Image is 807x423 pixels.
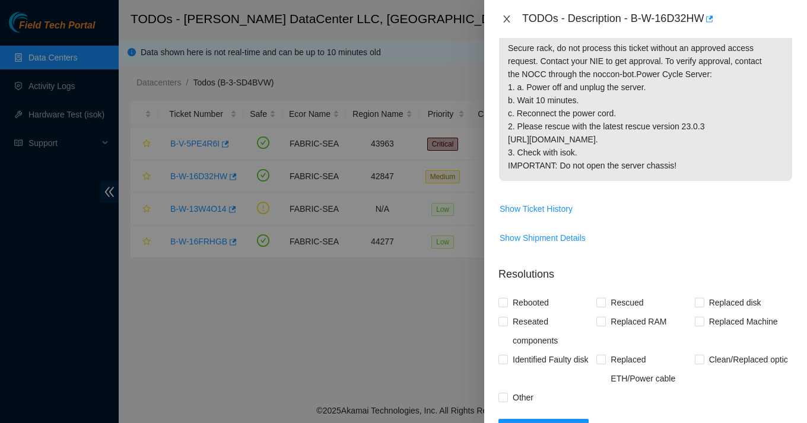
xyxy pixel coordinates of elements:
button: Show Shipment Details [499,228,586,247]
span: close [502,14,511,24]
span: Clean/Replaced optic [704,350,793,369]
span: Rescued [606,293,648,312]
button: Close [498,14,515,25]
span: Replaced disk [704,293,766,312]
span: Other [508,388,538,407]
span: Identified Faulty disk [508,350,593,369]
span: Rebooted [508,293,554,312]
span: Replaced RAM [606,312,671,331]
span: Reseated components [508,312,596,350]
button: Show Ticket History [499,199,573,218]
div: TODOs - Description - B-W-16D32HW [522,9,793,28]
span: Show Shipment Details [500,231,586,244]
span: Show Ticket History [500,202,573,215]
span: Replaced ETH/Power cable [606,350,694,388]
span: Replaced Machine [704,312,783,331]
p: Resolutions [498,257,793,282]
